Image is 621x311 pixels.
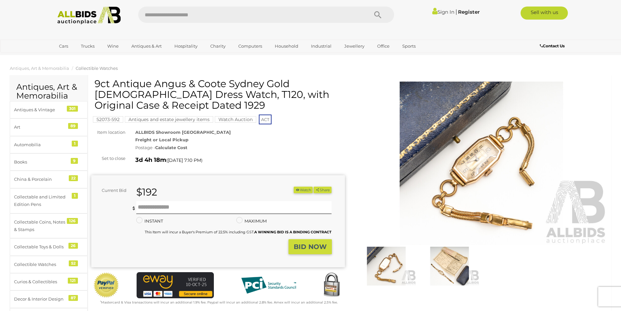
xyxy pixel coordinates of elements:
[455,8,457,15] span: |
[340,41,369,52] a: Jewellery
[521,7,568,20] a: Sell with us
[68,295,78,301] div: 87
[458,9,480,15] a: Register
[14,278,68,286] div: Curios & Collectibles
[294,187,313,194] li: Watch this item
[155,145,187,150] strong: Calculate Cost
[10,238,88,256] a: Collectable Toys & Dolls 26
[16,83,81,101] h2: Antiques, Art & Memorabilia
[236,272,301,298] img: PCI DSS compliant
[103,41,123,52] a: Wine
[10,101,88,118] a: Antiques & Vintage 301
[14,158,68,166] div: Books
[136,186,157,198] strong: $192
[170,41,202,52] a: Hospitality
[69,260,78,266] div: 52
[68,123,78,129] div: 89
[68,243,78,249] div: 26
[362,7,394,23] button: Search
[93,272,120,298] img: Official PayPal Seal
[54,7,125,24] img: Allbids.com.au
[307,41,336,52] a: Industrial
[125,117,213,122] a: Antiques and estate jewellery items
[14,176,68,183] div: China & Porcelain
[10,118,88,136] a: Art 89
[288,239,332,255] button: BID NOW
[14,261,68,268] div: Collectible Watches
[95,78,343,111] h1: 9ct Antique Angus & Coote Sydney Gold [DEMOGRAPHIC_DATA] Dress Watch, T120, with Original Case & ...
[398,41,420,52] a: Sports
[136,217,163,225] label: INSTANT
[236,217,267,225] label: MAXIMUM
[135,137,188,142] strong: Freight or Local Pickup
[14,193,68,209] div: Collectable and Limited Edition Pens
[10,136,88,153] a: Automobilia 1
[100,300,338,304] small: Mastercard & Visa transactions will incur an additional 1.9% fee. Paypal will incur an additional...
[14,243,68,251] div: Collectable Toys & Dolls
[93,117,123,122] a: 52073-592
[125,116,213,123] mark: Antiques and estate jewellery items
[10,213,88,239] a: Collectable Coins, Notes & Stamps 126
[145,230,332,234] small: This Item will incur a Buyer's Premium of 22.5% including GST.
[135,156,166,163] strong: 3d 4h 18m
[215,116,256,123] mark: Watch Auction
[10,273,88,290] a: Curios & Collectibles 121
[55,41,72,52] a: Cars
[10,153,88,171] a: Books 9
[71,158,78,164] div: 9
[14,123,68,131] div: Art
[373,41,394,52] a: Office
[14,141,68,148] div: Automobilia
[67,218,78,224] div: 126
[127,41,166,52] a: Antiques & Art
[77,41,99,52] a: Trucks
[420,247,480,286] img: 9ct Antique Angus & Coote Sydney Gold Ladies Dress Watch, T120, with Original Case & Receipt Date...
[14,218,68,234] div: Collectable Coins, Notes & Stamps
[86,129,130,136] div: Item location
[314,187,332,194] button: Share
[86,155,130,162] div: Set to close
[135,144,345,151] div: Postage -
[234,41,266,52] a: Computers
[10,188,88,213] a: Collectable and Limited Edition Pens 1
[76,66,118,71] a: Collectible Watches
[355,82,608,245] img: 9ct Antique Angus & Coote Sydney Gold Ladies Dress Watch, T120, with Original Case & Receipt Date...
[206,41,230,52] a: Charity
[356,247,416,286] img: 9ct Antique Angus & Coote Sydney Gold Ladies Dress Watch, T120, with Original Case & Receipt Date...
[10,256,88,273] a: Collectible Watches 52
[271,41,303,52] a: Household
[69,175,78,181] div: 22
[215,117,256,122] a: Watch Auction
[259,115,272,124] span: ACT
[14,295,68,303] div: Decor & Interior Design
[135,130,231,135] strong: ALLBIDS Showroom [GEOGRAPHIC_DATA]
[68,278,78,284] div: 121
[72,141,78,147] div: 1
[55,52,110,62] a: [GEOGRAPHIC_DATA]
[318,272,345,298] img: Secured by Rapid SSL
[91,187,131,194] div: Current Bid
[67,106,78,112] div: 301
[10,171,88,188] a: China & Porcelain 22
[10,66,69,71] a: Antiques, Art & Memorabilia
[93,116,123,123] mark: 52073-592
[14,106,68,114] div: Antiques & Vintage
[137,272,214,298] img: eWAY Payment Gateway
[294,187,313,194] button: Watch
[294,243,327,251] strong: BID NOW
[540,43,565,48] b: Contact Us
[10,290,88,308] a: Decor & Interior Design 87
[432,9,454,15] a: Sign In
[72,193,78,199] div: 1
[168,157,201,163] span: [DATE] 7:10 PM
[540,42,566,50] a: Contact Us
[254,230,332,234] b: A WINNING BID IS A BINDING CONTRACT
[166,158,202,163] span: ( )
